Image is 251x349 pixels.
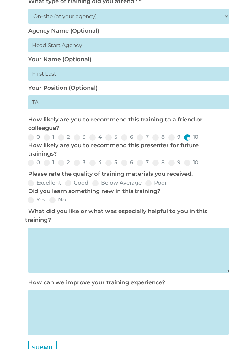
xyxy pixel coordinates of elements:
[28,95,229,109] input: My primary roles is...
[145,180,167,185] label: Poor
[58,134,70,140] label: 2
[28,56,91,63] label: Your Name (Optional)
[28,115,226,132] p: How likely are you to recommend this training to a friend or colleague?
[74,160,86,165] label: 3
[28,180,61,185] label: Excellent
[65,180,88,185] label: Good
[28,197,45,202] label: Yes
[121,160,133,165] label: 6
[89,134,102,140] label: 4
[28,134,40,140] label: 0
[28,160,40,165] label: 0
[89,160,102,165] label: 4
[105,134,117,140] label: 5
[28,141,226,158] p: How likely are you to recommend this presenter for future trainings?
[152,160,165,165] label: 8
[105,160,117,165] label: 5
[152,134,165,140] label: 8
[28,67,229,81] input: First Last
[168,134,180,140] label: 9
[184,134,198,140] label: 10
[184,160,198,165] label: 10
[137,134,149,140] label: 7
[44,134,54,140] label: 1
[28,187,226,196] p: Did you learn something new in this training?
[25,208,207,223] label: What did you like or what was especially helpful to you in this training?
[44,160,54,165] label: 1
[49,197,66,202] label: No
[28,84,98,91] label: Your Position (Optional)
[92,180,142,185] label: Below Average
[28,170,226,178] p: Please rate the quality of training materials you received.
[58,160,70,165] label: 2
[168,160,180,165] label: 9
[121,134,133,140] label: 6
[28,27,99,34] label: Agency Name (Optional)
[28,38,229,52] input: Head Start Agency
[28,279,165,286] label: How can we improve your training experience?
[137,160,149,165] label: 7
[74,134,86,140] label: 3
